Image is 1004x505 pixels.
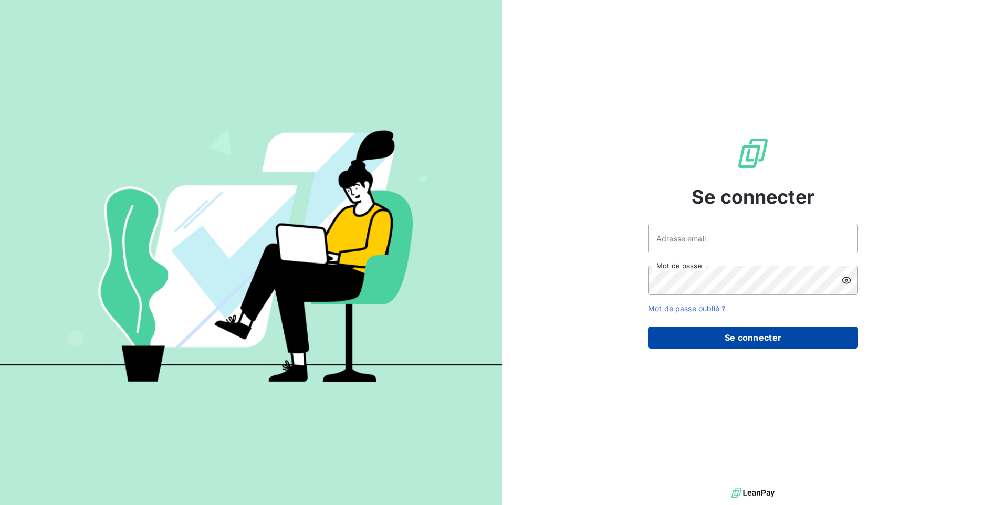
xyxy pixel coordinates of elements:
[648,304,725,313] a: Mot de passe oublié ?
[648,224,858,253] input: placeholder
[736,136,770,170] img: Logo LeanPay
[648,327,858,349] button: Se connecter
[731,485,775,501] img: logo
[692,183,814,211] span: Se connecter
